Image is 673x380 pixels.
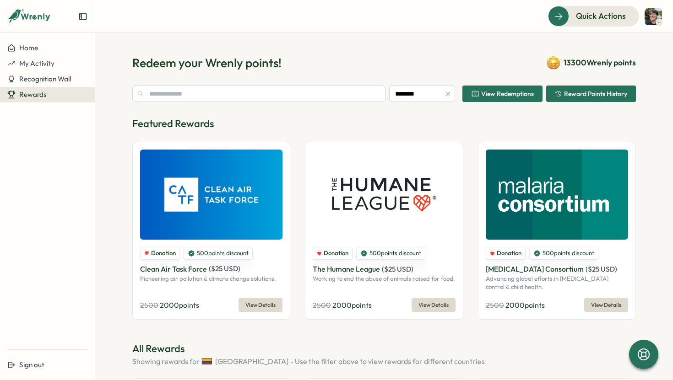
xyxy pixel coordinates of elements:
button: View Details [412,298,456,312]
p: Pioneering air pollution & climate change solutions. [140,275,282,283]
p: Featured Rewards [132,117,636,131]
span: ( $ 25 USD ) [209,264,240,273]
span: Donation [497,249,521,257]
span: View Details [418,299,449,311]
div: 500 points discount [184,247,253,260]
span: 2000 points [505,300,545,310]
span: Home [19,43,38,52]
button: View Redemptions [462,86,543,102]
img: Clean Air Task Force [140,150,282,240]
img: The Humane League [313,150,455,240]
button: Reward Points History [546,86,636,102]
div: 500 points discount [356,247,425,260]
img: Juan Cruz [645,8,662,25]
h1: Redeem your Wrenly points! [132,55,282,71]
p: Working to end the abuse of animals raised for food. [313,275,455,283]
p: The Humane League [313,263,380,275]
span: ( $ 25 USD ) [586,265,617,273]
span: Donation [151,249,176,257]
span: Reward Points History [564,91,627,97]
p: Clean Air Task Force [140,263,207,275]
span: Rewards [19,90,47,99]
span: Showing rewards for [132,356,200,367]
button: View Details [239,298,282,312]
div: 500 points discount [529,247,598,260]
span: View Details [245,299,276,311]
span: ( $ 25 USD ) [382,265,413,273]
span: 13300 Wrenly points [564,57,636,69]
img: Malaria Consortium [486,150,628,240]
span: View Redemptions [481,91,534,97]
button: Quick Actions [548,6,639,26]
button: View Details [584,298,628,312]
span: 2000 points [332,300,372,310]
span: Quick Actions [576,10,626,22]
span: 2500 [486,300,504,310]
p: All Rewards [132,342,636,356]
span: Recognition Wall [19,75,71,83]
span: Donation [324,249,348,257]
span: View Details [591,299,621,311]
img: Colombia [201,356,212,367]
span: 2500 [313,300,331,310]
button: Expand sidebar [78,12,87,21]
span: My Activity [19,59,54,68]
span: 2500 [140,300,158,310]
span: - Use the filter above to view rewards for different countries [290,356,485,367]
p: Advancing global efforts in [MEDICAL_DATA] control & child health. [486,275,628,291]
span: 2000 points [160,300,199,310]
span: [GEOGRAPHIC_DATA] [215,356,288,367]
p: [MEDICAL_DATA] Consortium [486,263,584,275]
span: Sign out [19,360,44,369]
